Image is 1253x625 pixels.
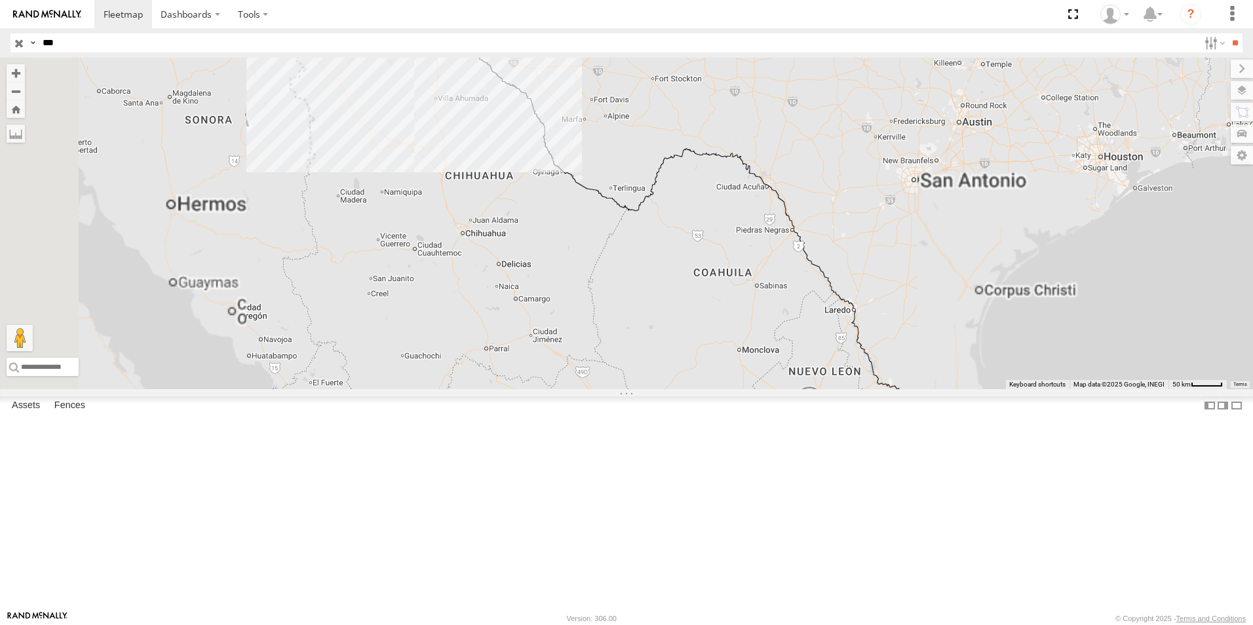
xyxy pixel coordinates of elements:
[7,64,25,82] button: Zoom in
[13,10,81,19] img: rand-logo.svg
[7,612,67,625] a: Visit our Website
[1231,146,1253,164] label: Map Settings
[1168,380,1227,389] button: Map Scale: 50 km per 45 pixels
[28,33,38,52] label: Search Query
[1115,615,1246,622] div: © Copyright 2025 -
[1230,396,1243,415] label: Hide Summary Table
[1180,4,1201,25] i: ?
[1203,396,1216,415] label: Dock Summary Table to the Left
[7,82,25,100] button: Zoom out
[1009,380,1066,389] button: Keyboard shortcuts
[7,100,25,118] button: Zoom Home
[48,396,92,415] label: Fences
[1233,382,1247,387] a: Terms (opens in new tab)
[1096,5,1134,24] div: Alonso Dominguez
[7,124,25,143] label: Measure
[567,615,617,622] div: Version: 306.00
[1216,396,1229,415] label: Dock Summary Table to the Right
[7,325,33,351] button: Drag Pegman onto the map to open Street View
[1199,33,1227,52] label: Search Filter Options
[1172,381,1191,388] span: 50 km
[5,396,47,415] label: Assets
[1073,381,1165,388] span: Map data ©2025 Google, INEGI
[1176,615,1246,622] a: Terms and Conditions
